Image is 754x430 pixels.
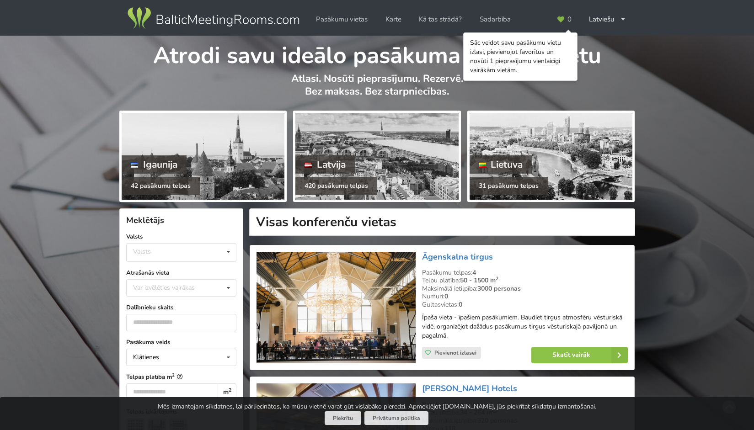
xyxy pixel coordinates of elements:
button: Piekrītu [325,411,361,425]
a: Pasākumu vietas [310,11,374,28]
span: Pievienot izlasei [434,349,476,356]
div: Klātienes [133,354,159,361]
div: Numuri: [422,292,628,301]
label: Telpas platība m [126,372,236,382]
label: Pasākuma veids [126,338,236,347]
a: Igaunija 42 pasākumu telpas [119,111,287,202]
div: Var izvēlēties vairākas [131,282,215,293]
label: Atrašanās vieta [126,268,236,277]
img: Neierastas vietas | Rīga | Āgenskalna tirgus [257,252,415,364]
strong: 3000 personas [477,284,521,293]
div: Telpu platība: [422,276,628,285]
a: [PERSON_NAME] Hotels [422,383,517,394]
div: Latviešu [583,11,632,28]
a: Sadarbība [473,11,517,28]
span: Meklētājs [126,215,164,226]
div: 31 pasākumu telpas [470,177,548,195]
strong: 0 [444,292,448,301]
div: 42 pasākumu telpas [122,177,200,195]
div: Maksimālā ietilpība: [422,285,628,293]
div: Pasākumu telpas: [422,269,628,277]
div: Valsts [133,248,151,255]
a: Kā tas strādā? [412,11,468,28]
a: Latvija 420 pasākumu telpas [293,111,460,202]
h1: Visas konferenču vietas [249,208,635,236]
div: Igaunija [122,155,187,174]
sup: 2 [496,275,498,282]
h1: Atrodi savu ideālo pasākuma norises vietu [119,36,635,70]
a: Lietuva 31 pasākumu telpas [467,111,635,202]
div: m [218,383,236,401]
div: Lietuva [470,155,532,174]
a: Āgenskalna tirgus [422,251,493,262]
strong: 4 [472,268,476,277]
p: Atlasi. Nosūti pieprasījumu. Rezervē. Bez maksas. Bez starpniecības. [119,72,635,107]
label: Valsts [126,232,236,241]
img: Baltic Meeting Rooms [126,5,301,31]
span: 0 [567,16,572,23]
label: Dalībnieku skaits [126,303,236,312]
strong: 50 - 1500 m [460,276,498,285]
div: 420 pasākumu telpas [295,177,377,195]
a: Karte [379,11,408,28]
p: Īpaša vieta - īpašiem pasākumiem. Baudiet tirgus atmosfēru vēsturiskā vidē, organizējot dažādus p... [422,313,628,340]
sup: 2 [172,372,175,378]
div: Sāc veidot savu pasākumu vietu izlasi, pievienojot favorītus un nosūti 1 pieprasījumu vienlaicīgi... [470,38,571,75]
div: Gultasvietas: [422,301,628,309]
sup: 2 [229,387,231,393]
strong: 0 [459,300,462,309]
a: Privātuma politika [364,411,428,425]
div: Latvija [295,155,355,174]
a: Skatīt vairāk [531,347,628,363]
